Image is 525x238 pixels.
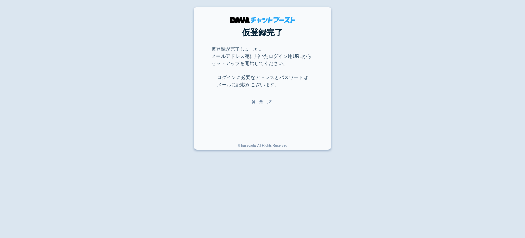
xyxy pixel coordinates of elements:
p: 仮登録が完了しました。 メールアドレス宛に届いたログイン用URLからセットアップを開始してください。 [211,46,314,67]
h1: 仮登録完了 [211,26,314,39]
img: DMMチャットブースト [230,17,295,23]
div: © hassyadai All Rights Reserved [238,143,287,150]
p: ログインに必要なアドレスとパスワードは メールに記載がございます。 [217,74,308,88]
a: 閉じる [252,99,273,105]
